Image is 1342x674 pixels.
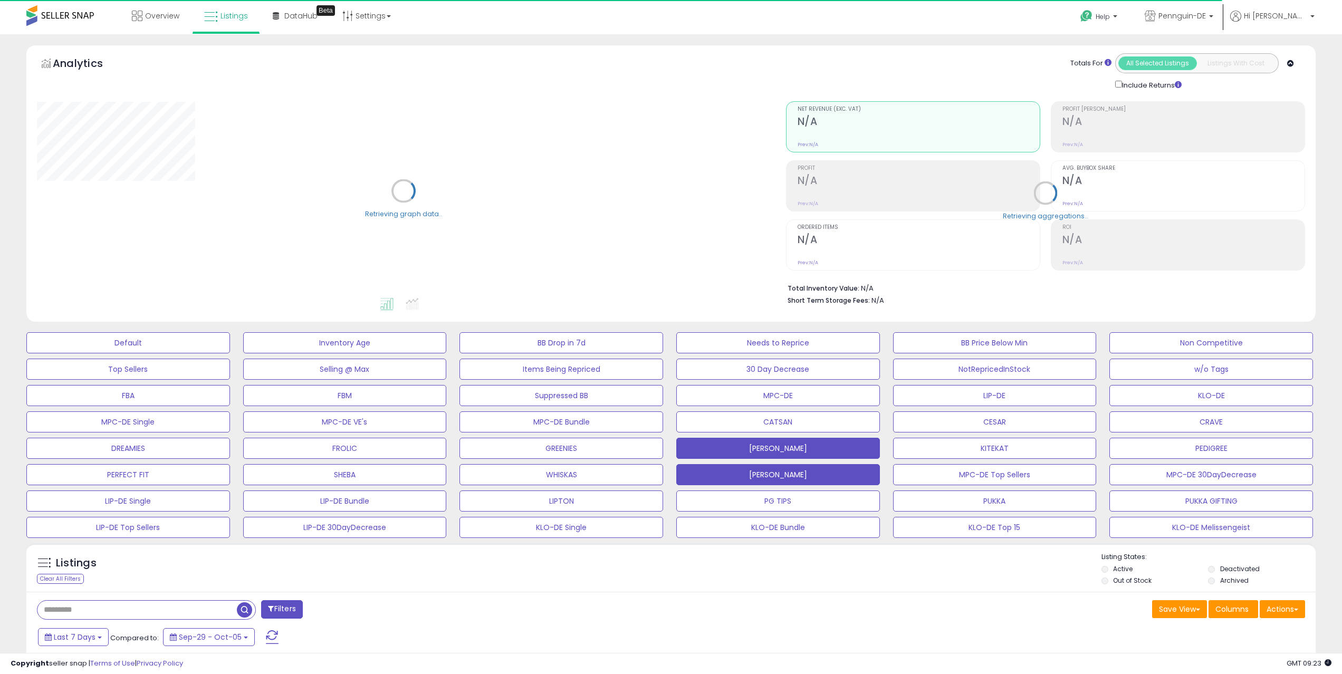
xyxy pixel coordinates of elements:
button: Non Competitive [1109,332,1313,353]
button: w/o Tags [1109,359,1313,380]
button: LIPTON [459,490,663,512]
button: MPC-DE 30DayDecrease [1109,464,1313,485]
button: GREENIES [459,438,663,459]
span: Pennguin-DE [1158,11,1206,21]
button: PG TIPS [676,490,880,512]
button: FROLIC [243,438,447,459]
button: KLO-DE Top 15 [893,517,1097,538]
button: BB Drop in 7d [459,332,663,353]
i: Get Help [1080,9,1093,23]
button: [PERSON_NAME] [676,438,880,459]
div: Retrieving aggregations.. [1003,211,1088,220]
button: CATSAN [676,411,880,432]
button: Selling @ Max [243,359,447,380]
button: CESAR [893,411,1097,432]
button: LIP-DE Top Sellers [26,517,230,538]
span: Listings [221,11,248,21]
span: Overview [145,11,179,21]
button: Listings With Cost [1196,56,1275,70]
button: PERFECT FIT [26,464,230,485]
button: MPC-DE Top Sellers [893,464,1097,485]
button: [PERSON_NAME] [676,464,880,485]
button: NotRepricedInStock [893,359,1097,380]
span: Hi [PERSON_NAME] [1244,11,1307,21]
button: Needs to Reprice [676,332,880,353]
div: seller snap | | [11,659,183,669]
button: LIP-DE [893,385,1097,406]
button: LIP-DE 30DayDecrease [243,517,447,538]
button: MPC-DE Single [26,411,230,432]
div: Include Returns [1107,79,1194,91]
div: Tooltip anchor [317,5,335,16]
button: DREAMIES [26,438,230,459]
span: DataHub [284,11,318,21]
button: MPC-DE [676,385,880,406]
strong: Copyright [11,658,49,668]
div: Retrieving graph data.. [365,209,442,218]
button: Top Sellers [26,359,230,380]
a: Help [1072,2,1128,34]
button: 30 Day Decrease [676,359,880,380]
button: PUKKA [893,490,1097,512]
button: Suppressed BB [459,385,663,406]
button: PUKKA GIFTING [1109,490,1313,512]
h5: Analytics [53,56,123,73]
button: WHISKAS [459,464,663,485]
button: KITEKAT [893,438,1097,459]
button: KLO-DE Bundle [676,517,880,538]
button: FBM [243,385,447,406]
button: LIP-DE Bundle [243,490,447,512]
button: CRAVE [1109,411,1313,432]
span: Help [1096,12,1110,21]
button: All Selected Listings [1118,56,1197,70]
button: KLO-DE Single [459,517,663,538]
div: Totals For [1070,59,1111,69]
button: LIP-DE Single [26,490,230,512]
button: PEDIGREE [1109,438,1313,459]
button: FBA [26,385,230,406]
button: Items Being Repriced [459,359,663,380]
button: Default [26,332,230,353]
button: KLO-DE Melissengeist [1109,517,1313,538]
button: BB Price Below Min [893,332,1097,353]
button: MPC-DE VE's [243,411,447,432]
button: MPC-DE Bundle [459,411,663,432]
button: Inventory Age [243,332,447,353]
button: KLO-DE [1109,385,1313,406]
a: Hi [PERSON_NAME] [1230,11,1315,34]
button: SHEBA [243,464,447,485]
